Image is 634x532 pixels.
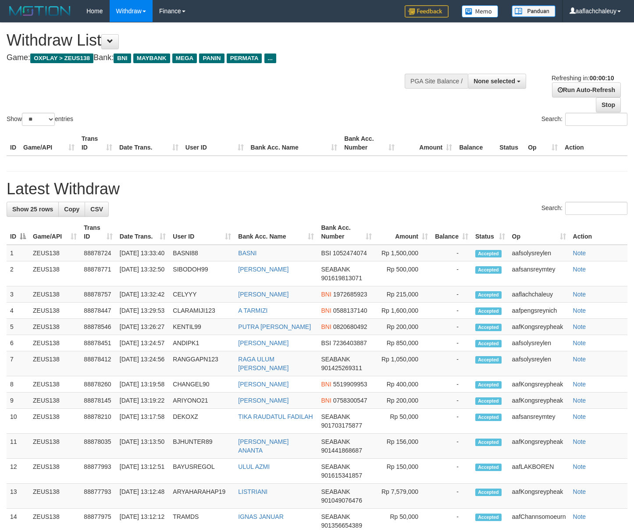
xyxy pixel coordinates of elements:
td: Rp 850,000 [375,335,432,351]
td: 12 [7,459,29,484]
a: Note [573,339,586,346]
td: 88878260 [80,376,116,393]
td: ZEUS138 [29,484,80,509]
td: - [431,351,472,376]
a: Note [573,438,586,445]
td: Rp 7,579,000 [375,484,432,509]
a: Note [573,397,586,404]
td: - [431,459,472,484]
a: Note [573,381,586,388]
td: aafKongsreypheak [509,393,570,409]
span: Accepted [475,464,502,471]
a: RAGA ULUM [PERSON_NAME] [238,356,289,371]
button: None selected [468,74,526,89]
td: [DATE] 13:32:42 [116,286,169,303]
td: 88878451 [80,335,116,351]
span: Show 25 rows [12,206,53,213]
img: Feedback.jpg [405,5,449,18]
th: Bank Acc. Number: activate to sort column ascending [317,220,375,245]
td: DEKOXZ [169,409,235,434]
td: Rp 1,050,000 [375,351,432,376]
span: Accepted [475,381,502,389]
input: Search: [565,202,627,215]
a: Note [573,250,586,257]
td: Rp 50,000 [375,409,432,434]
td: - [431,303,472,319]
th: Balance: activate to sort column ascending [431,220,472,245]
th: Action [561,131,627,156]
th: Trans ID [78,131,116,156]
td: [DATE] 13:17:58 [116,409,169,434]
span: SEABANK [321,463,350,470]
th: Bank Acc. Name [247,131,341,156]
td: ZEUS138 [29,335,80,351]
td: Rp 500,000 [375,261,432,286]
td: 88877793 [80,484,116,509]
a: A TARMIZI [238,307,267,314]
td: 5 [7,319,29,335]
td: ZEUS138 [29,351,80,376]
td: aafLAKBOREN [509,459,570,484]
label: Show entries [7,113,73,126]
a: [PERSON_NAME] ANANTA [238,438,289,454]
td: 13 [7,484,29,509]
strong: 00:00:10 [589,75,614,82]
td: 88878724 [80,245,116,261]
td: 88878546 [80,319,116,335]
th: Date Trans.: activate to sort column ascending [116,220,169,245]
th: Bank Acc. Number [341,131,398,156]
span: BNI [321,307,331,314]
td: Rp 150,000 [375,459,432,484]
td: ZEUS138 [29,409,80,434]
td: ZEUS138 [29,286,80,303]
td: ZEUS138 [29,303,80,319]
td: - [431,376,472,393]
td: - [431,286,472,303]
a: Show 25 rows [7,202,59,217]
span: Copy 0588137140 to clipboard [333,307,367,314]
th: Balance [456,131,496,156]
td: 88878447 [80,303,116,319]
td: 88878035 [80,434,116,459]
td: ZEUS138 [29,459,80,484]
td: Rp 400,000 [375,376,432,393]
td: Rp 200,000 [375,319,432,335]
h1: Withdraw List [7,32,414,49]
span: Copy 901425269311 to clipboard [321,364,362,371]
span: PERMATA [227,54,262,63]
td: aafKongsreypheak [509,434,570,459]
a: PUTRA [PERSON_NAME] [238,323,311,330]
td: [DATE] 13:12:48 [116,484,169,509]
span: Copy 901703175877 to clipboard [321,422,362,429]
label: Search: [541,113,627,126]
td: Rp 1,600,000 [375,303,432,319]
th: User ID: activate to sort column ascending [169,220,235,245]
td: - [431,409,472,434]
a: [PERSON_NAME] [238,397,289,404]
span: ... [264,54,276,63]
td: 4 [7,303,29,319]
a: Note [573,291,586,298]
td: 3 [7,286,29,303]
td: CELYYY [169,286,235,303]
span: MAYBANK [133,54,170,63]
th: Date Trans. [116,131,182,156]
th: Status [496,131,524,156]
td: [DATE] 13:13:50 [116,434,169,459]
td: aafKongsreypheak [509,319,570,335]
a: Note [573,266,586,273]
th: Trans ID: activate to sort column ascending [80,220,116,245]
td: [DATE] 13:32:50 [116,261,169,286]
span: Accepted [475,489,502,496]
td: aafpengsreynich [509,303,570,319]
a: LISTRIANI [238,488,267,495]
td: [DATE] 13:26:27 [116,319,169,335]
h1: Latest Withdraw [7,180,627,198]
span: Copy 901356654389 to clipboard [321,522,362,529]
th: ID: activate to sort column descending [7,220,29,245]
span: OXPLAY > ZEUS138 [30,54,93,63]
th: Amount [398,131,456,156]
td: ZEUS138 [29,245,80,261]
td: - [431,484,472,509]
td: ZEUS138 [29,393,80,409]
